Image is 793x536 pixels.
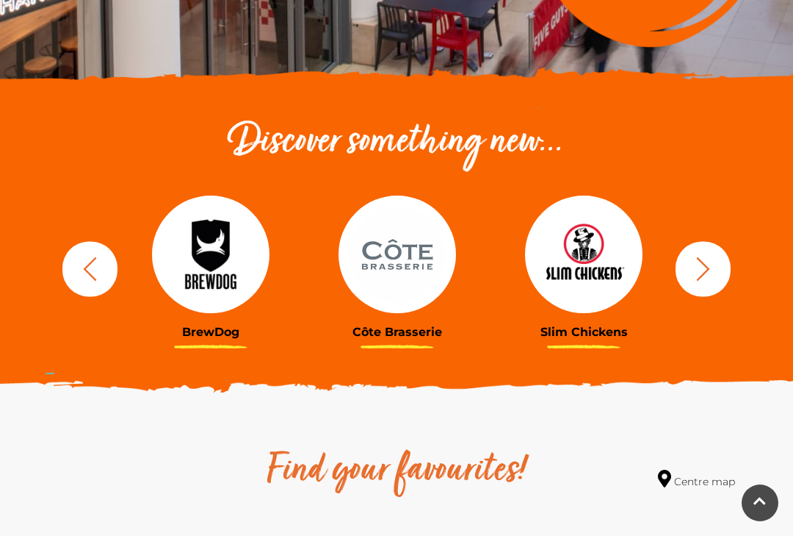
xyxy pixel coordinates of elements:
[315,325,479,339] h3: Côte Brasserie
[128,325,293,339] h3: BrewDog
[501,196,666,339] a: Slim Chickens
[658,470,735,490] a: Centre map
[315,196,479,339] a: Côte Brasserie
[55,119,738,166] h2: Discover something new...
[173,448,620,495] h2: Find your favourites!
[501,325,666,339] h3: Slim Chickens
[128,196,293,339] a: BrewDog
